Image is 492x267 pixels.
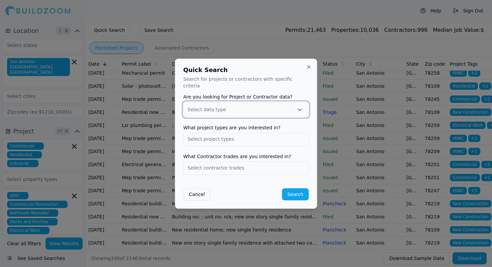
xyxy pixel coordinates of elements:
[183,125,309,130] label: What project types are you interested in?
[183,67,309,73] h2: Quick Search
[184,133,309,145] input: Select project types
[183,94,309,99] label: Are you looking for Project or Contractor data?
[282,188,309,200] button: Search
[183,188,211,200] button: Cancel
[184,162,309,174] input: Select contractor trades
[183,76,309,89] p: Search for projects or contractors with specific criteria
[183,154,309,159] label: What Contractor trades are you interested in?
